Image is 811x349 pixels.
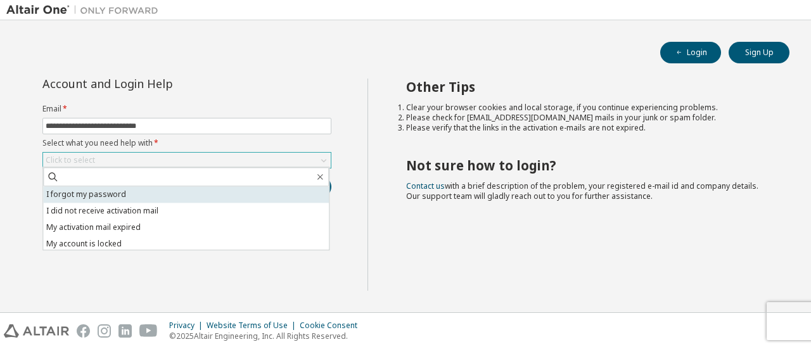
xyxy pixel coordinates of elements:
[406,181,758,201] span: with a brief description of the problem, your registered e-mail id and company details. Our suppo...
[42,138,331,148] label: Select what you need help with
[406,113,767,123] li: Please check for [EMAIL_ADDRESS][DOMAIN_NAME] mails in your junk or spam folder.
[43,153,331,168] div: Click to select
[77,324,90,338] img: facebook.svg
[139,324,158,338] img: youtube.svg
[42,79,274,89] div: Account and Login Help
[406,181,445,191] a: Contact us
[4,324,69,338] img: altair_logo.svg
[6,4,165,16] img: Altair One
[729,42,789,63] button: Sign Up
[406,79,767,95] h2: Other Tips
[169,320,207,331] div: Privacy
[406,157,767,174] h2: Not sure how to login?
[42,104,331,114] label: Email
[169,331,365,341] p: © 2025 Altair Engineering, Inc. All Rights Reserved.
[98,324,111,338] img: instagram.svg
[43,186,329,203] li: I forgot my password
[660,42,721,63] button: Login
[118,324,132,338] img: linkedin.svg
[207,320,300,331] div: Website Terms of Use
[406,123,767,133] li: Please verify that the links in the activation e-mails are not expired.
[300,320,365,331] div: Cookie Consent
[46,155,95,165] div: Click to select
[406,103,767,113] li: Clear your browser cookies and local storage, if you continue experiencing problems.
